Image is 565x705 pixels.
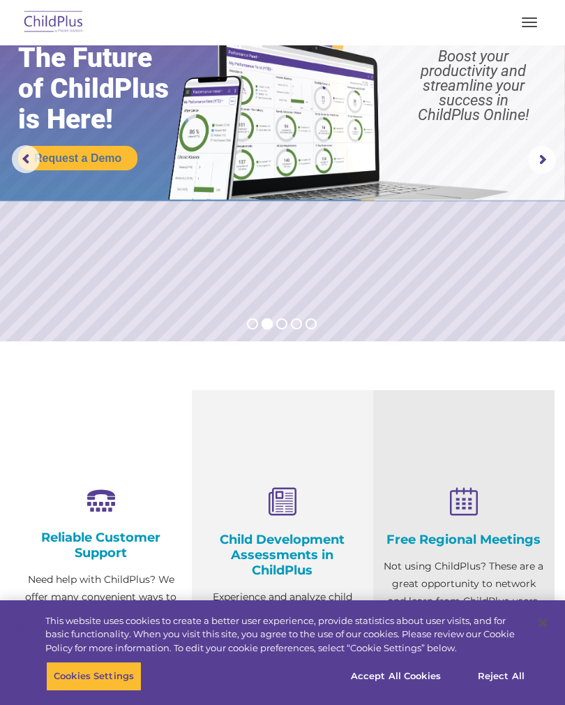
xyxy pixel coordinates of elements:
rs-layer: The Future of ChildPlus is Here! [18,43,199,135]
a: Request a Demo [18,146,137,170]
div: This website uses cookies to create a better user experience, provide statistics about user visit... [45,614,526,655]
p: Not using ChildPlus? These are a great opportunity to network and learn from ChildPlus users. Fin... [384,558,544,645]
button: Accept All Cookies [343,662,449,691]
h4: Reliable Customer Support [21,530,181,561]
button: Cookies Settings [46,662,142,691]
button: Reject All [458,662,545,691]
h4: Free Regional Meetings [384,532,544,547]
p: Need help with ChildPlus? We offer many convenient ways to contact our amazing Customer Support r... [21,571,181,693]
p: Experience and analyze child assessments and Head Start data management in one system with zero c... [202,588,363,693]
h4: Child Development Assessments in ChildPlus [202,532,363,578]
button: Close [527,607,558,638]
rs-layer: Boost your productivity and streamline your success in ChildPlus Online! [390,49,557,122]
img: ChildPlus by Procare Solutions [21,6,86,39]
